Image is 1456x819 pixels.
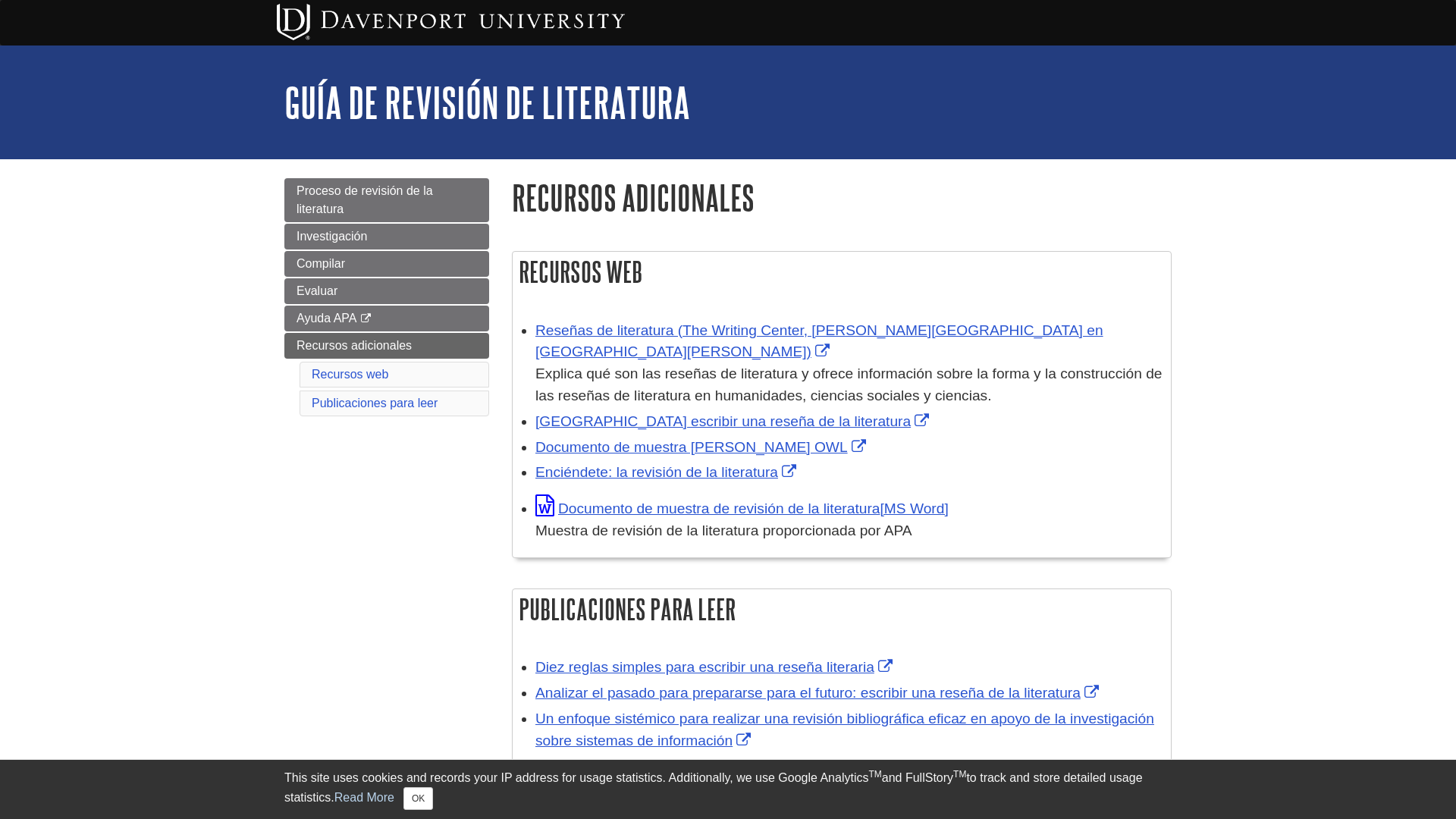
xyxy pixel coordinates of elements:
[535,363,1163,407] div: Explica qué son las reseñas de literatura y ofrece información sobre la forma y la construcción d...
[535,711,1154,748] a: Link opens in new window
[284,224,489,249] a: Investigación
[953,769,966,780] sup: TM
[535,322,1103,360] a: Link opens in new window
[297,312,356,325] span: Ayuda APA
[535,500,949,516] a: Link opens in new window
[284,306,489,331] a: Ayuda APA
[403,787,433,810] button: Close
[284,79,690,126] a: Guía de Revisión de Literatura
[334,791,394,804] a: Read More
[277,4,625,40] img: Davenport University
[359,314,372,324] i: This link opens in a new window
[535,439,870,455] a: Link opens in new window
[297,284,337,297] span: Evaluar
[535,520,1163,542] div: Muestra de revisión de la literatura proporcionada por APA
[868,769,881,780] sup: TM
[297,339,412,352] span: Recursos adicionales
[284,251,489,277] a: Compilar
[513,589,1171,629] h2: Publicaciones para leer
[535,685,1103,701] a: Link opens in new window
[535,464,800,480] a: Link opens in new window
[297,184,433,215] span: Proceso de revisión de la literatura
[284,769,1172,810] div: This site uses cookies and records your IP address for usage statistics. Additionally, we use Goo...
[297,230,367,243] span: Investigación
[312,368,388,381] a: Recursos web
[312,397,438,409] a: Publicaciones para leer
[284,333,489,359] a: Recursos adicionales
[297,257,345,270] span: Compilar
[513,252,1171,292] h2: Recursos web
[284,178,489,222] a: Proceso de revisión de la literatura
[535,659,896,675] a: Link opens in new window
[535,413,933,429] a: Link opens in new window
[284,278,489,304] a: Evaluar
[512,178,1172,217] h1: Recursos adicionales
[284,178,489,419] div: Guide Page Menu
